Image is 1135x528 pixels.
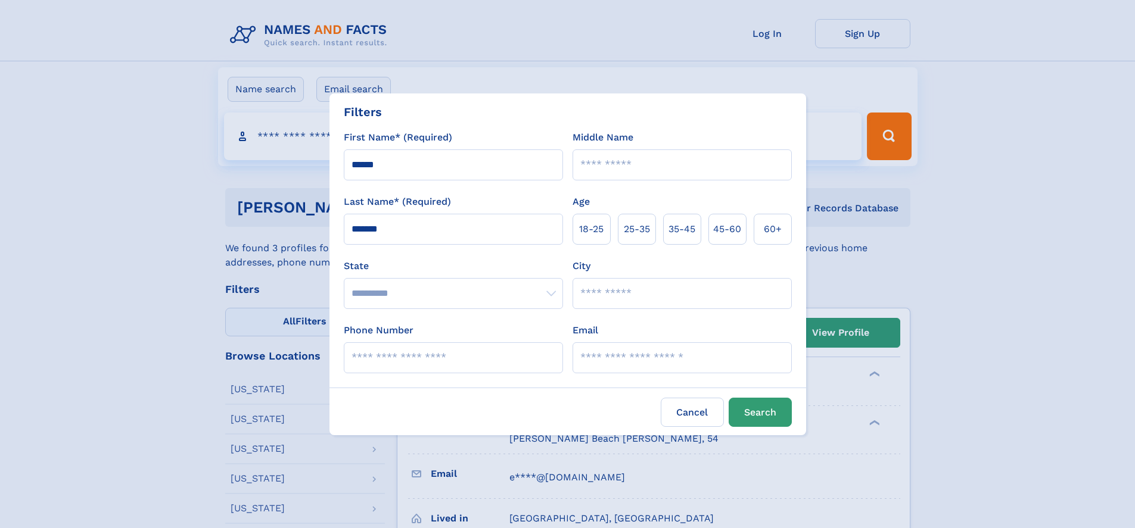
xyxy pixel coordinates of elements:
[764,222,782,236] span: 60+
[661,398,724,427] label: Cancel
[668,222,695,236] span: 35‑45
[344,103,382,121] div: Filters
[713,222,741,236] span: 45‑60
[344,130,452,145] label: First Name* (Required)
[344,259,563,273] label: State
[624,222,650,236] span: 25‑35
[344,323,413,338] label: Phone Number
[573,195,590,209] label: Age
[573,130,633,145] label: Middle Name
[344,195,451,209] label: Last Name* (Required)
[573,323,598,338] label: Email
[573,259,590,273] label: City
[729,398,792,427] button: Search
[579,222,604,236] span: 18‑25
